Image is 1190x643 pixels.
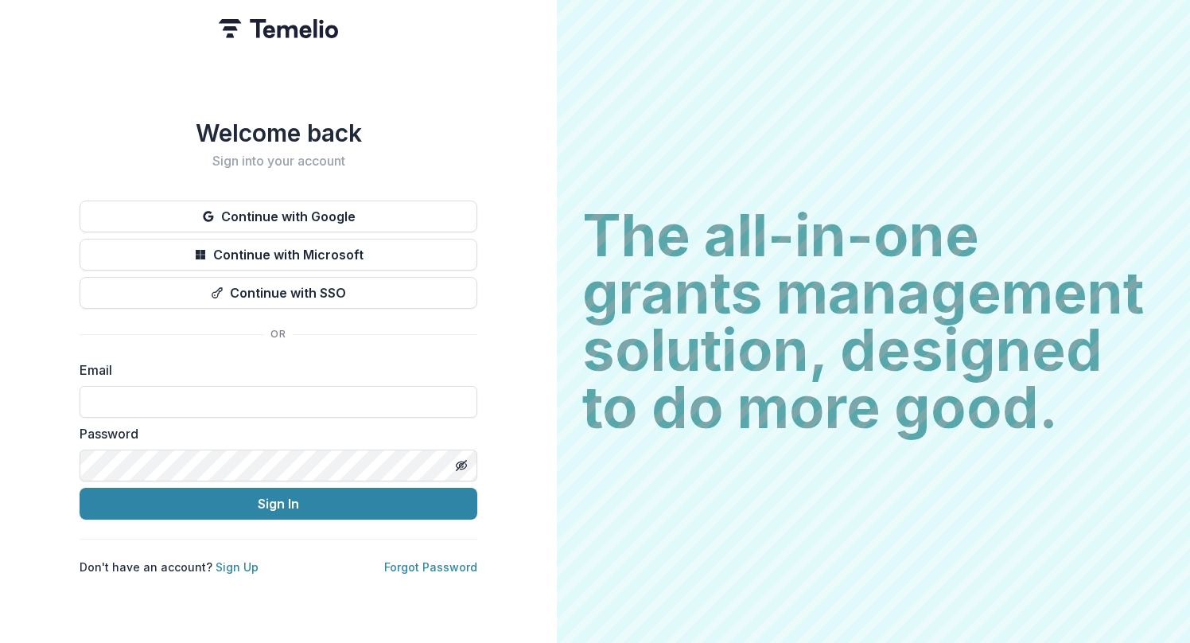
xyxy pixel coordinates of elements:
[449,453,474,478] button: Toggle password visibility
[219,19,338,38] img: Temelio
[80,360,468,380] label: Email
[80,201,477,232] button: Continue with Google
[384,560,477,574] a: Forgot Password
[80,154,477,169] h2: Sign into your account
[80,239,477,271] button: Continue with Microsoft
[80,424,468,443] label: Password
[80,277,477,309] button: Continue with SSO
[80,488,477,520] button: Sign In
[216,560,259,574] a: Sign Up
[80,119,477,147] h1: Welcome back
[80,559,259,575] p: Don't have an account?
